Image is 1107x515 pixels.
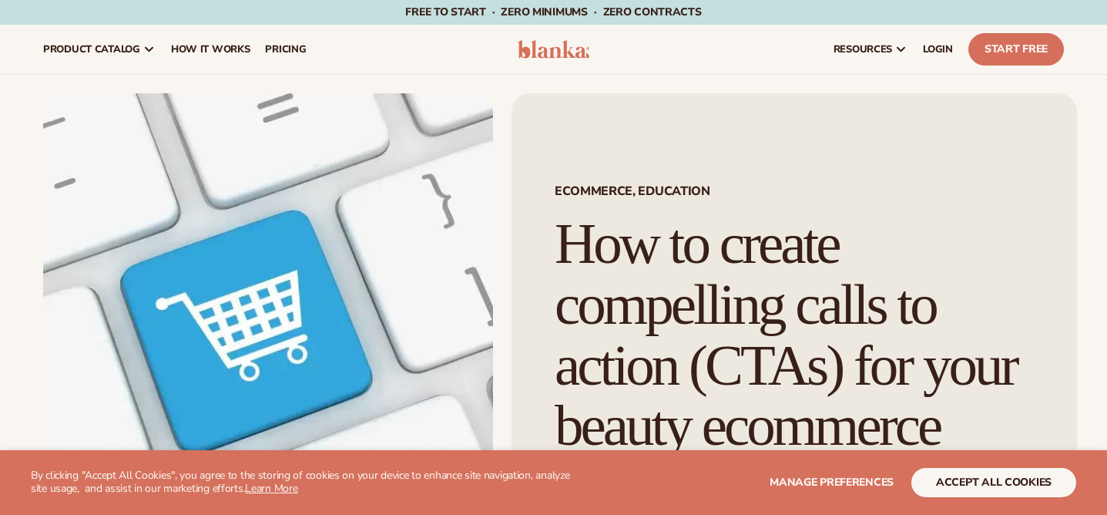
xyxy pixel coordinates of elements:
[555,185,1034,197] span: Ecommerce, Education
[43,43,140,56] span: product catalog
[770,475,894,490] span: Manage preferences
[923,43,953,56] span: LOGIN
[265,43,306,56] span: pricing
[770,468,894,497] button: Manage preferences
[257,25,314,74] a: pricing
[163,25,258,74] a: How It Works
[915,25,961,74] a: LOGIN
[826,25,915,74] a: resources
[834,43,892,56] span: resources
[245,481,297,496] a: Learn More
[171,43,250,56] span: How It Works
[911,468,1076,497] button: accept all cookies
[35,25,163,74] a: product catalog
[518,40,590,59] img: logo
[31,470,577,496] p: By clicking "Accept All Cookies", you agree to the storing of cookies on your device to enhance s...
[405,5,701,19] span: Free to start · ZERO minimums · ZERO contracts
[968,33,1064,66] a: Start Free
